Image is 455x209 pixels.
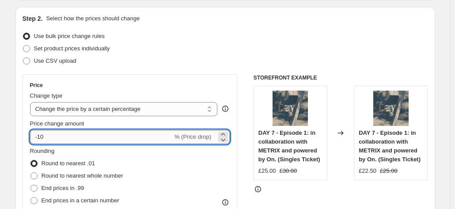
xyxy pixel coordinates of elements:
[30,130,173,144] input: -15
[174,133,211,140] span: % (Price drop)
[23,14,43,23] h2: Step 2.
[34,57,76,64] span: Use CSV upload
[42,160,95,167] span: Round to nearest .01
[258,167,276,175] div: £25.00
[34,45,110,52] span: Set product prices individually
[258,129,320,163] span: DAY 7 - Episode 1: in collaboration with METRIX and powered by On. (Singles Ticket)
[34,33,105,39] span: Use bulk price change rules
[273,91,308,126] img: IMG-9046_80x.jpg
[42,197,119,204] span: End prices in a certain number
[221,104,230,113] div: help
[280,167,297,175] strike: £30.00
[30,148,55,154] span: Rounding
[254,74,428,81] h6: STOREFRONT EXAMPLE
[359,167,376,175] div: £22.50
[42,185,84,191] span: End prices in .99
[380,167,398,175] strike: £25.00
[42,172,123,179] span: Round to nearest whole number
[30,120,84,127] span: Price change amount
[30,82,43,89] h3: Price
[30,92,63,99] span: Change type
[359,129,421,163] span: DAY 7 - Episode 1: in collaboration with METRIX and powered by On. (Singles Ticket)
[373,91,409,126] img: IMG-9046_80x.jpg
[46,14,140,23] p: Select how the prices should change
